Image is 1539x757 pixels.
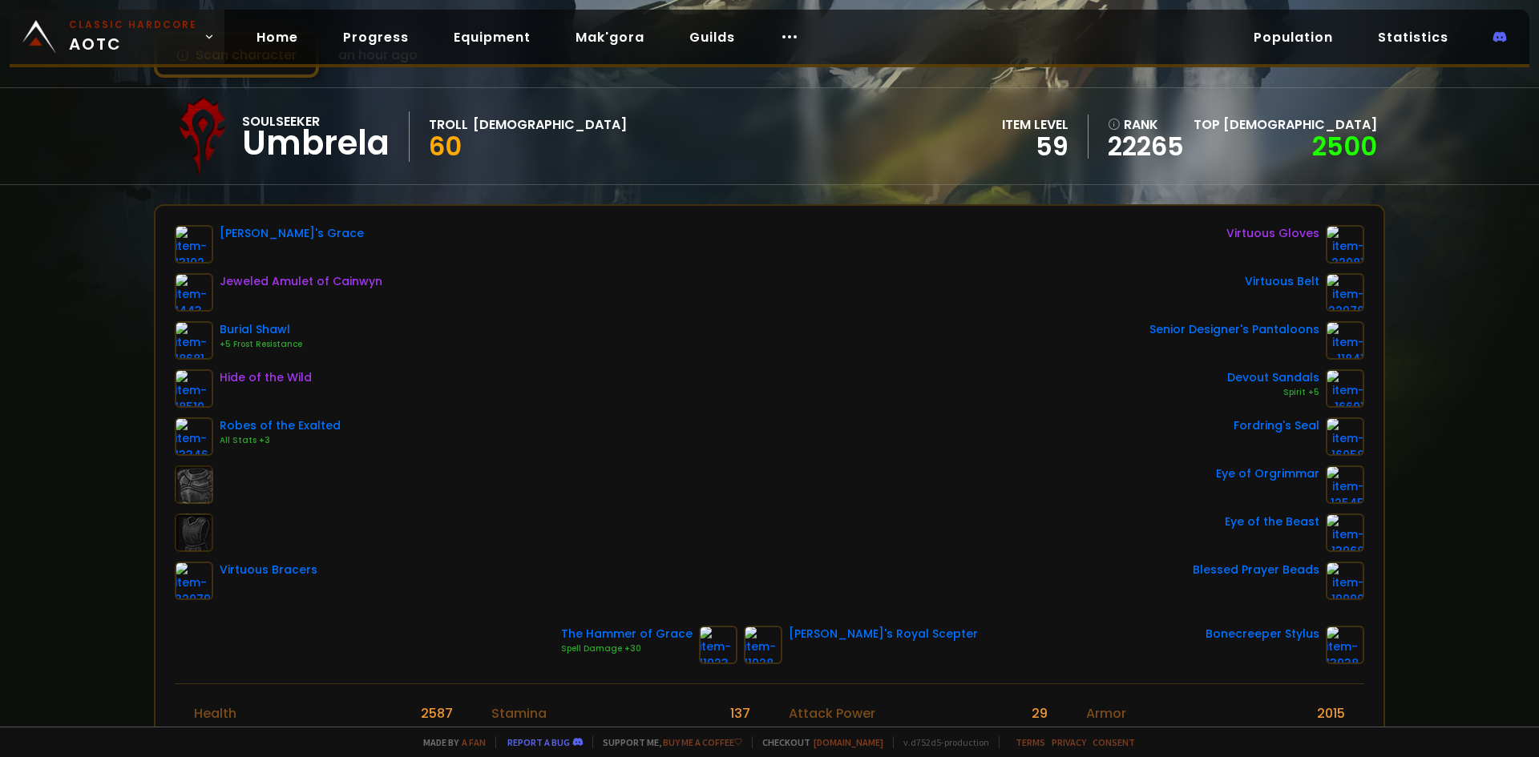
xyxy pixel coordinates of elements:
a: Mak'gora [563,21,657,54]
div: Devout Sandals [1227,369,1319,386]
a: 2500 [1312,128,1377,164]
a: Progress [330,21,422,54]
div: Intellect [491,723,544,743]
img: item-13938 [1326,626,1364,664]
img: item-22078 [1326,273,1364,312]
a: Equipment [441,21,543,54]
div: 5 % [1326,723,1345,743]
div: Spell Damage +30 [561,642,693,655]
img: item-19990 [1326,562,1364,600]
div: Eye of the Beast [1225,513,1319,530]
span: v. d752d5 - production [893,736,989,748]
a: Population [1241,21,1346,54]
div: 59 [1002,135,1068,159]
img: item-16691 [1326,369,1364,408]
div: Troll [429,115,468,135]
a: Buy me a coffee [663,736,742,748]
div: Blessed Prayer Beads [1193,562,1319,578]
div: Virtuous Bracers [220,562,317,578]
div: 4726 [420,723,453,743]
img: item-16058 [1326,417,1364,456]
div: Health [194,703,236,723]
div: [DEMOGRAPHIC_DATA] [473,115,627,135]
div: Burial Shawl [220,321,302,338]
span: [DEMOGRAPHIC_DATA] [1223,115,1377,134]
div: 2587 [421,703,453,723]
img: item-22081 [1326,225,1364,264]
div: Mana [194,723,231,743]
div: Bonecreeper Stylus [1206,626,1319,642]
div: Spirit +5 [1227,386,1319,399]
span: Support me, [592,736,742,748]
div: All Stats +3 [220,434,341,447]
div: Senior Designer's Pantaloons [1149,321,1319,338]
div: Eye of Orgrimmar [1216,465,1319,482]
img: item-11928 [744,626,782,664]
img: item-22079 [175,562,213,600]
div: [PERSON_NAME]'s Royal Scepter [789,626,978,642]
div: Melee critic [789,723,863,743]
div: 137 [730,703,750,723]
div: +5 Frost Resistance [220,338,302,351]
a: Statistics [1365,21,1461,54]
div: item level [1002,115,1068,135]
img: item-13102 [175,225,213,264]
img: item-11841 [1326,321,1364,360]
div: Virtuous Belt [1245,273,1319,290]
img: item-13968 [1326,513,1364,552]
img: item-18510 [175,369,213,408]
div: Robes of the Exalted [220,417,341,434]
div: 29 [1032,703,1048,723]
img: item-11923 [699,626,737,664]
div: [PERSON_NAME]'s Grace [220,225,364,242]
a: [DOMAIN_NAME] [814,736,883,748]
div: Umbrela [242,131,390,155]
span: Made by [414,736,486,748]
div: Virtuous Gloves [1226,225,1319,242]
img: item-18681 [175,321,213,360]
div: 0 % [1028,723,1048,743]
div: Fordring's Seal [1234,417,1319,434]
a: a fan [462,736,486,748]
div: 2015 [1317,703,1345,723]
a: Classic HardcoreAOTC [10,10,224,64]
div: Armor [1086,703,1126,723]
a: Privacy [1052,736,1086,748]
div: Attack Power [789,703,875,723]
div: Hide of the Wild [220,369,312,386]
div: 242 [725,723,750,743]
div: Jeweled Amulet of Cainwyn [220,273,382,290]
div: Dodge [1086,723,1129,743]
div: Soulseeker [242,111,390,131]
a: Report a bug [507,736,570,748]
div: The Hammer of Grace [561,626,693,642]
a: Terms [1016,736,1045,748]
span: 60 [429,128,462,164]
img: item-13346 [175,417,213,456]
div: rank [1108,115,1184,135]
a: Consent [1093,736,1135,748]
span: AOTC [69,18,197,56]
span: Checkout [752,736,883,748]
a: Home [244,21,311,54]
img: item-12545 [1326,465,1364,504]
div: Stamina [491,703,547,723]
a: Guilds [677,21,748,54]
div: Top [1194,115,1377,135]
small: Classic Hardcore [69,18,197,32]
a: 22265 [1108,135,1184,159]
img: item-1443 [175,273,213,312]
